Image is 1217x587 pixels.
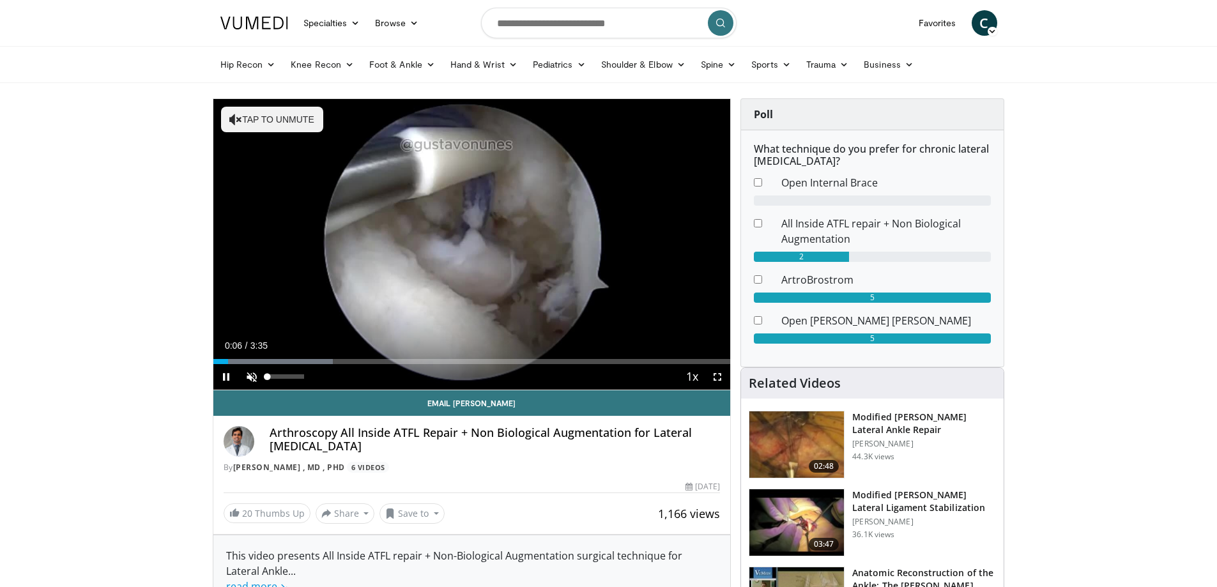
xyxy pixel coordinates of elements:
[856,52,921,77] a: Business
[213,359,731,364] div: Progress Bar
[772,272,1000,287] dd: ArtroBrostrom
[772,313,1000,328] dd: Open [PERSON_NAME] [PERSON_NAME]
[481,8,737,38] input: Search topics, interventions
[316,503,375,524] button: Share
[754,143,991,167] h6: What technique do you prefer for chronic lateral [MEDICAL_DATA]?
[852,530,894,540] p: 36.1K views
[911,10,964,36] a: Favorites
[245,340,248,351] span: /
[658,506,720,521] span: 1,166 views
[239,364,264,390] button: Unmute
[347,462,389,473] a: 6 Videos
[852,439,996,449] p: [PERSON_NAME]
[443,52,525,77] a: Hand & Wrist
[225,340,242,351] span: 0:06
[362,52,443,77] a: Foot & Ankle
[809,538,839,551] span: 03:47
[224,462,721,473] div: By
[754,293,991,303] div: 5
[224,503,310,523] a: 20 Thumbs Up
[679,364,705,390] button: Playback Rate
[213,99,731,390] video-js: Video Player
[367,10,426,36] a: Browse
[693,52,744,77] a: Spine
[754,107,773,121] strong: Poll
[754,252,849,262] div: 2
[754,333,991,344] div: 5
[268,374,304,379] div: Volume Level
[852,489,996,514] h3: Modified [PERSON_NAME] Lateral Ligament Stabilization
[749,489,844,556] img: Picture_9_13_2.png.150x105_q85_crop-smart_upscale.jpg
[705,364,730,390] button: Fullscreen
[233,462,345,473] a: [PERSON_NAME] , MD , PhD
[799,52,857,77] a: Trauma
[749,376,841,391] h4: Related Videos
[685,481,720,492] div: [DATE]
[379,503,445,524] button: Save to
[270,426,721,454] h4: Arthroscopy All Inside ATFL Repair + Non Biological Augmentation for Lateral [MEDICAL_DATA]
[772,175,1000,190] dd: Open Internal Brace
[749,411,996,478] a: 02:48 Modified [PERSON_NAME] Lateral Ankle Repair [PERSON_NAME] 44.3K views
[525,52,593,77] a: Pediatrics
[250,340,268,351] span: 3:35
[852,452,894,462] p: 44.3K views
[213,390,731,416] a: Email [PERSON_NAME]
[772,216,1000,247] dd: All Inside ATFL repair + Non Biological Augmentation
[972,10,997,36] a: C
[221,107,323,132] button: Tap to unmute
[744,52,799,77] a: Sports
[809,460,839,473] span: 02:48
[213,52,284,77] a: Hip Recon
[213,364,239,390] button: Pause
[224,426,254,457] img: Avatar
[749,411,844,478] img: 38788_0000_3.png.150x105_q85_crop-smart_upscale.jpg
[242,507,252,519] span: 20
[852,411,996,436] h3: Modified [PERSON_NAME] Lateral Ankle Repair
[220,17,288,29] img: VuMedi Logo
[296,10,368,36] a: Specialties
[852,517,996,527] p: [PERSON_NAME]
[749,489,996,556] a: 03:47 Modified [PERSON_NAME] Lateral Ligament Stabilization [PERSON_NAME] 36.1K views
[593,52,693,77] a: Shoulder & Elbow
[283,52,362,77] a: Knee Recon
